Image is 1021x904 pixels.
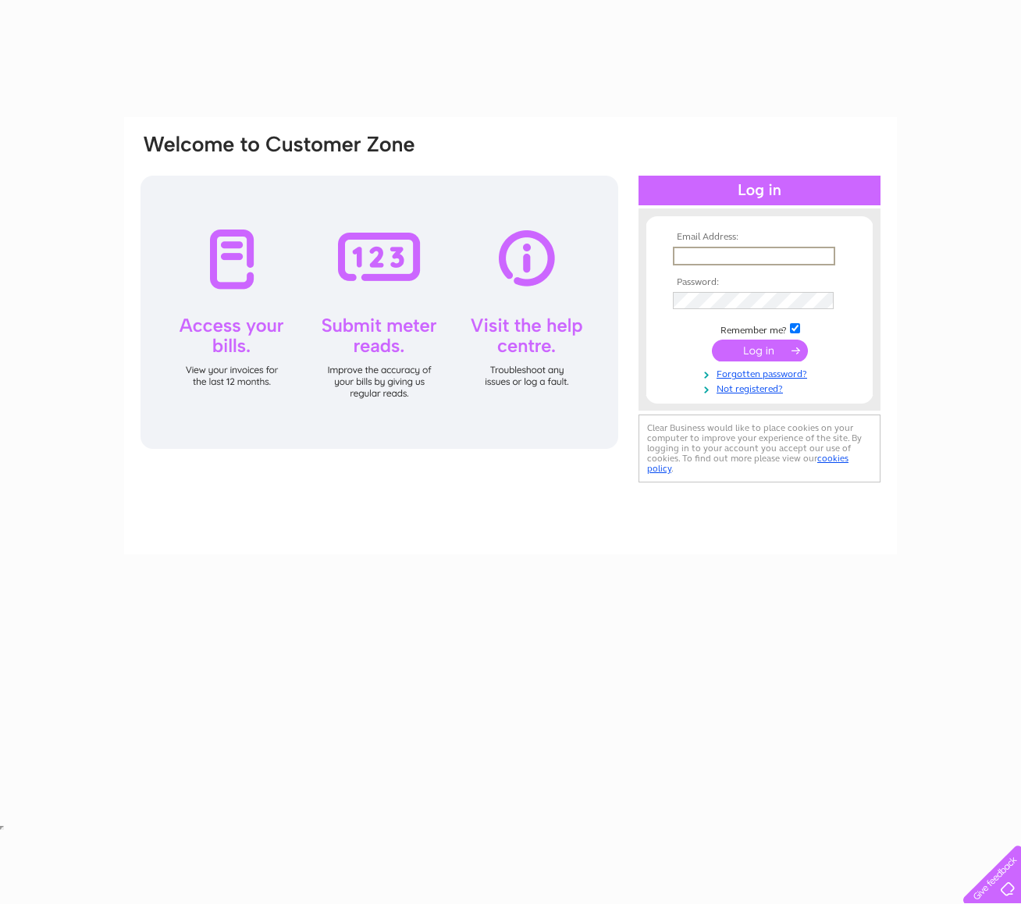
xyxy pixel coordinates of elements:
[669,321,850,336] td: Remember me?
[712,340,808,361] input: Submit
[669,232,850,243] th: Email Address:
[673,365,850,380] a: Forgotten password?
[647,453,848,474] a: cookies policy
[669,277,850,288] th: Password:
[673,380,850,395] a: Not registered?
[639,415,880,482] div: Clear Business would like to place cookies on your computer to improve your experience of the sit...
